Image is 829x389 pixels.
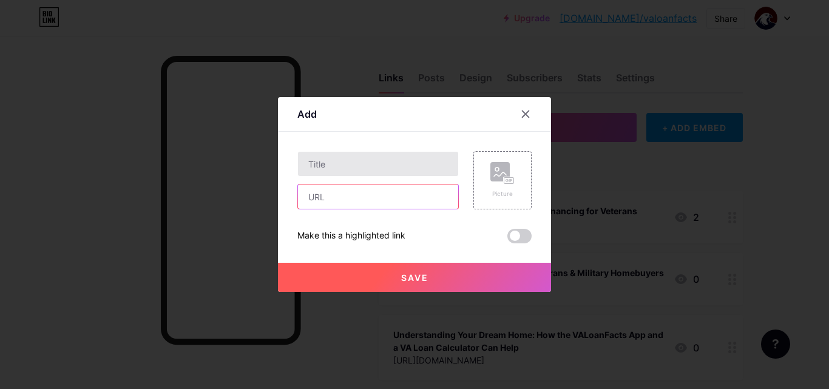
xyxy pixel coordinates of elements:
[298,184,458,209] input: URL
[401,272,428,283] span: Save
[297,229,405,243] div: Make this a highlighted link
[490,189,515,198] div: Picture
[297,107,317,121] div: Add
[278,263,551,292] button: Save
[298,152,458,176] input: Title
